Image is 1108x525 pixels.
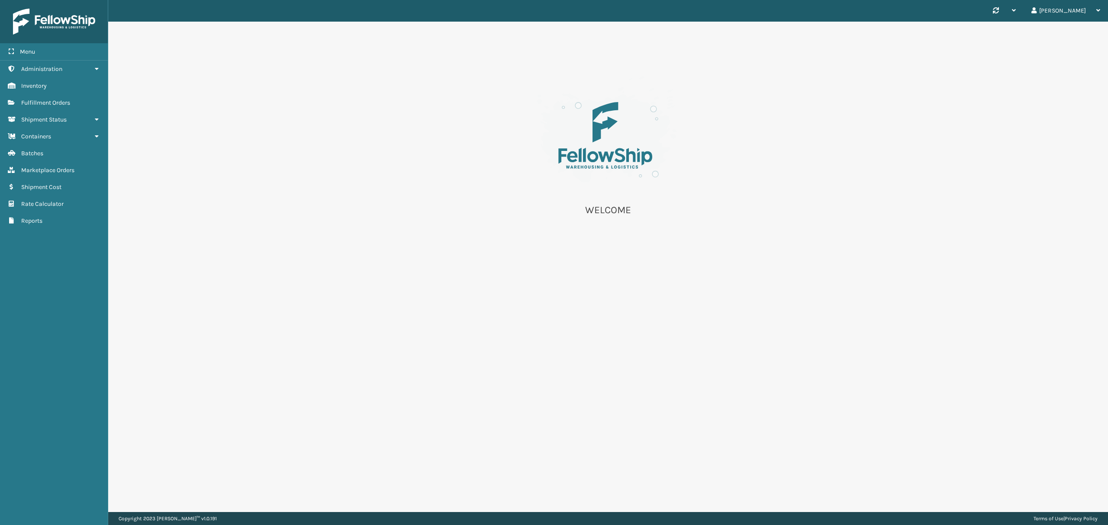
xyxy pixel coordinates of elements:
[21,200,64,208] span: Rate Calculator
[522,204,695,217] p: WELCOME
[13,9,95,35] img: logo
[119,512,217,525] p: Copyright 2023 [PERSON_NAME]™ v 1.0.191
[522,74,695,193] img: es-welcome.8eb42ee4.svg
[21,65,62,73] span: Administration
[21,99,70,106] span: Fulfillment Orders
[20,48,35,55] span: Menu
[21,183,61,191] span: Shipment Cost
[21,217,42,224] span: Reports
[21,150,43,157] span: Batches
[21,82,47,90] span: Inventory
[21,166,74,174] span: Marketplace Orders
[21,116,67,123] span: Shipment Status
[1034,515,1063,522] a: Terms of Use
[1034,512,1098,525] div: |
[1065,515,1098,522] a: Privacy Policy
[21,133,51,140] span: Containers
